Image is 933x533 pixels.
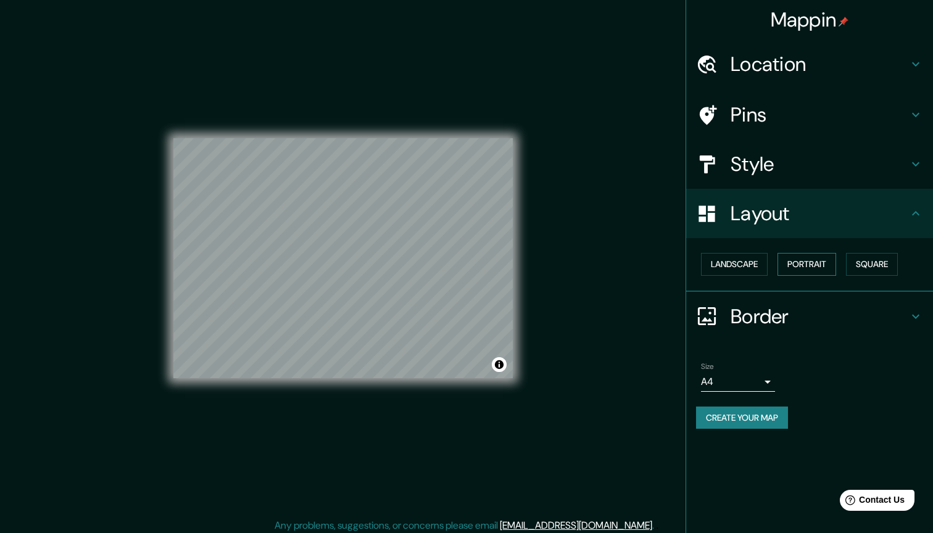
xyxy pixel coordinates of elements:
[701,361,714,371] label: Size
[654,518,656,533] div: .
[686,292,933,341] div: Border
[686,90,933,139] div: Pins
[731,152,908,176] h4: Style
[731,52,908,76] h4: Location
[771,7,849,32] h4: Mappin
[839,17,848,27] img: pin-icon.png
[500,519,652,532] a: [EMAIL_ADDRESS][DOMAIN_NAME]
[701,372,775,392] div: A4
[846,253,898,276] button: Square
[696,407,788,429] button: Create your map
[686,189,933,238] div: Layout
[686,39,933,89] div: Location
[823,485,919,519] iframe: Help widget launcher
[686,139,933,189] div: Style
[173,138,513,378] canvas: Map
[777,253,836,276] button: Portrait
[701,253,768,276] button: Landscape
[275,518,654,533] p: Any problems, suggestions, or concerns please email .
[656,518,658,533] div: .
[731,201,908,226] h4: Layout
[731,102,908,127] h4: Pins
[731,304,908,329] h4: Border
[492,357,507,372] button: Toggle attribution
